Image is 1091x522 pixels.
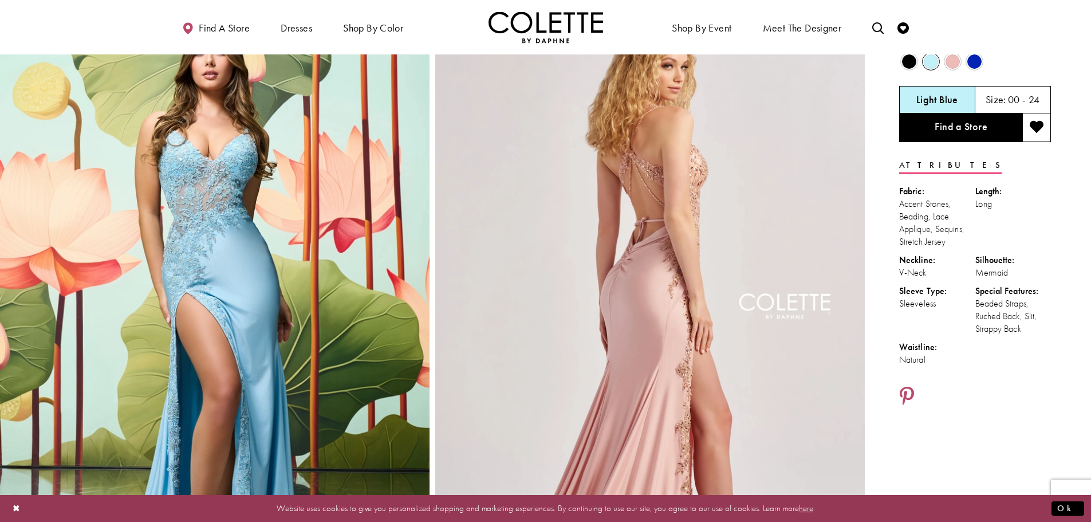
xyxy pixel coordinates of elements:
span: Meet the designer [763,22,842,34]
div: Long [975,198,1051,210]
span: Size: [986,93,1006,106]
div: Black [899,52,919,72]
button: Add to wishlist [1022,113,1051,142]
a: Share using Pinterest - Opens in new tab [899,386,915,408]
span: Shop By Event [669,11,734,43]
span: Shop by color [340,11,406,43]
a: Attributes [899,157,1002,174]
img: Colette by Daphne [489,11,603,43]
a: Visit Home Page [489,11,603,43]
div: Natural [899,354,975,366]
div: Waistline: [899,341,975,354]
div: Neckline: [899,254,975,266]
div: V-Neck [899,266,975,279]
span: Find a store [199,22,250,34]
span: Dresses [281,22,312,34]
div: Mermaid [975,266,1051,279]
div: Special Features: [975,285,1051,297]
button: Submit Dialog [1051,501,1084,516]
h5: 00 - 24 [1008,94,1040,105]
div: Sleeve Type: [899,285,975,297]
div: Light Blue [921,52,941,72]
span: Dresses [278,11,315,43]
div: Silhouette: [975,254,1051,266]
h5: Chosen color [916,94,958,105]
a: Find a store [179,11,253,43]
p: Website uses cookies to give you personalized shopping and marketing experiences. By continuing t... [82,501,1009,516]
div: Fabric: [899,185,975,198]
div: Length: [975,185,1051,198]
div: Beaded Straps, Ruched Back, Slit, Strappy Back [975,297,1051,335]
a: Meet the designer [760,11,845,43]
a: Find a Store [899,113,1022,142]
a: Check Wishlist [895,11,912,43]
a: Toggle search [869,11,887,43]
div: Sleeveless [899,297,975,310]
span: Shop By Event [672,22,731,34]
div: Royal Blue [964,52,984,72]
div: Accent Stones, Beading, Lace Applique, Sequins, Stretch Jersey [899,198,975,248]
button: Close Dialog [7,499,26,519]
div: Product color controls state depends on size chosen [899,50,1051,72]
div: Rose Gold [943,52,963,72]
span: Shop by color [343,22,403,34]
a: here [799,503,813,514]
